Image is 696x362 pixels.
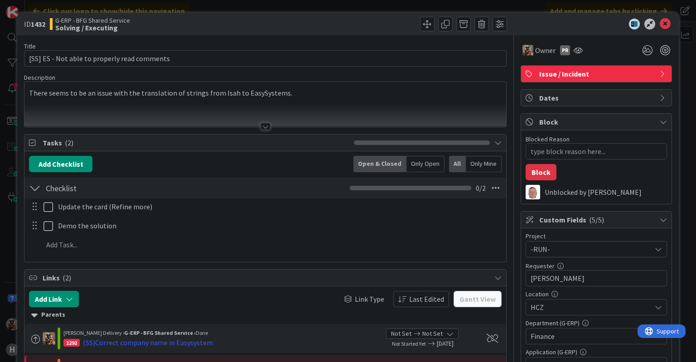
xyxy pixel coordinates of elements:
div: Only Open [406,156,445,172]
div: Only Mine [466,156,502,172]
img: VK [43,332,55,345]
button: Last Edited [393,291,449,307]
img: lD [526,185,540,199]
span: Dates [539,92,655,103]
span: Custom Fields [539,214,655,225]
button: Add Checklist [29,156,92,172]
label: Blocked Reason [526,135,570,143]
span: -RUN- [531,243,647,256]
button: Add Link [29,291,79,307]
span: ( 2 ) [63,273,71,282]
div: All [449,156,466,172]
span: [PERSON_NAME] Delivery › [63,329,124,336]
div: Project [526,233,667,239]
span: Links [43,272,489,283]
span: Not Set [391,329,411,338]
div: Location [526,291,667,297]
button: Gantt View [454,291,502,307]
b: 1432 [31,19,45,29]
label: Requester [526,262,555,270]
span: Support [19,1,41,12]
span: ( 5/5 ) [589,215,604,224]
span: Not Set [422,329,443,338]
div: Department (G-ERP) [526,320,667,326]
span: G-ERP - BFG Shared Service [55,17,130,24]
span: Description [24,73,55,82]
div: Parents [31,310,499,320]
span: ID [24,19,45,29]
span: Done [196,329,208,336]
div: Application (G-ERP) [526,349,667,355]
input: Add Checklist... [43,180,246,196]
span: Link Type [355,294,384,304]
p: Demo the solution [58,221,500,231]
span: Tasks [43,137,349,148]
b: G-ERP - BFG Shared Service › [124,329,196,336]
span: 0 / 2 [476,183,486,193]
span: HCZ [531,302,651,313]
div: Unblocked by [PERSON_NAME] [545,188,667,196]
span: Block [539,116,655,127]
b: Solving / Executing [55,24,130,31]
span: Last Edited [409,294,444,304]
button: Block [526,164,556,180]
span: ( 2 ) [65,138,73,147]
span: Finance [531,331,651,342]
p: Update the card (Refine more) [58,202,500,212]
img: VK [522,45,533,56]
span: Not Started Yet [392,340,426,347]
input: type card name here... [24,50,506,67]
div: Open & Closed [353,156,406,172]
div: 1292 [63,339,80,347]
span: [DATE] [437,339,477,348]
label: Title [24,42,36,50]
span: Issue / Incident [539,68,655,79]
div: (SS)Correct company name in Easysystem [83,337,213,348]
div: PR [560,45,570,55]
span: Owner [535,45,556,56]
p: There seems to be an issue with the translation of strings from Isah to EasySystems. [29,88,501,98]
